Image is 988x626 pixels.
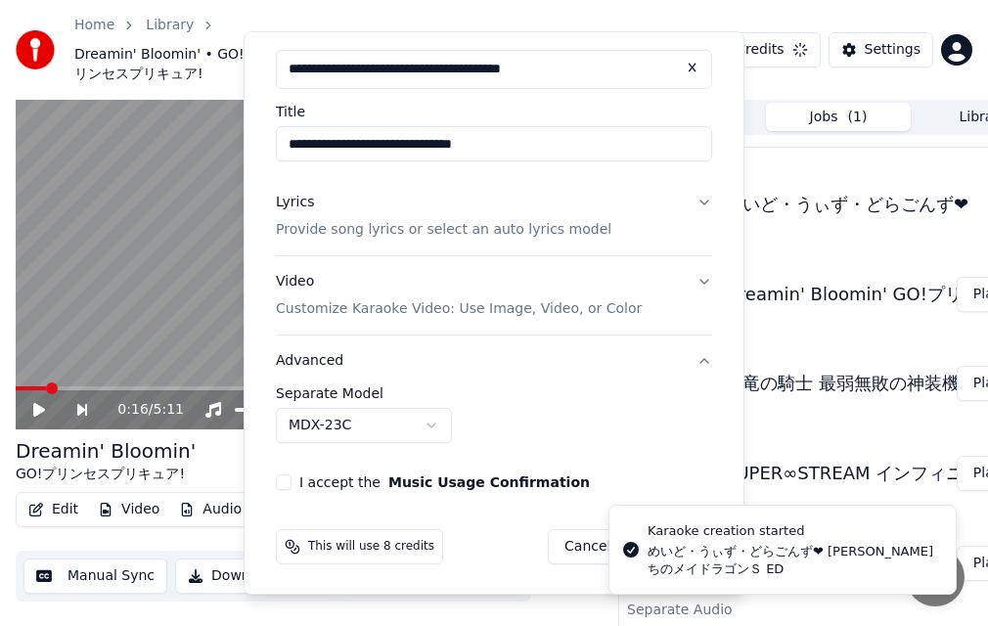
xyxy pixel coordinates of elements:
div: Advanced [276,386,712,459]
button: LyricsProvide song lyrics or select an auto lyrics model [276,177,712,255]
div: Lyrics [276,193,314,212]
button: I accept the [388,475,590,489]
span: This will use 8 credits [308,539,434,555]
button: Create [635,529,712,564]
label: Separate Model [276,386,712,400]
button: Cancel [548,529,627,564]
p: Customize Karaoke Video: Use Image, Video, or Color [276,299,642,319]
p: Provide song lyrics or select an auto lyrics model [276,220,611,240]
button: Advanced [276,335,712,386]
label: Title [276,105,712,118]
label: I accept the [299,475,590,489]
div: Video [276,272,642,319]
button: VideoCustomize Karaoke Video: Use Image, Video, or Color [276,256,712,335]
